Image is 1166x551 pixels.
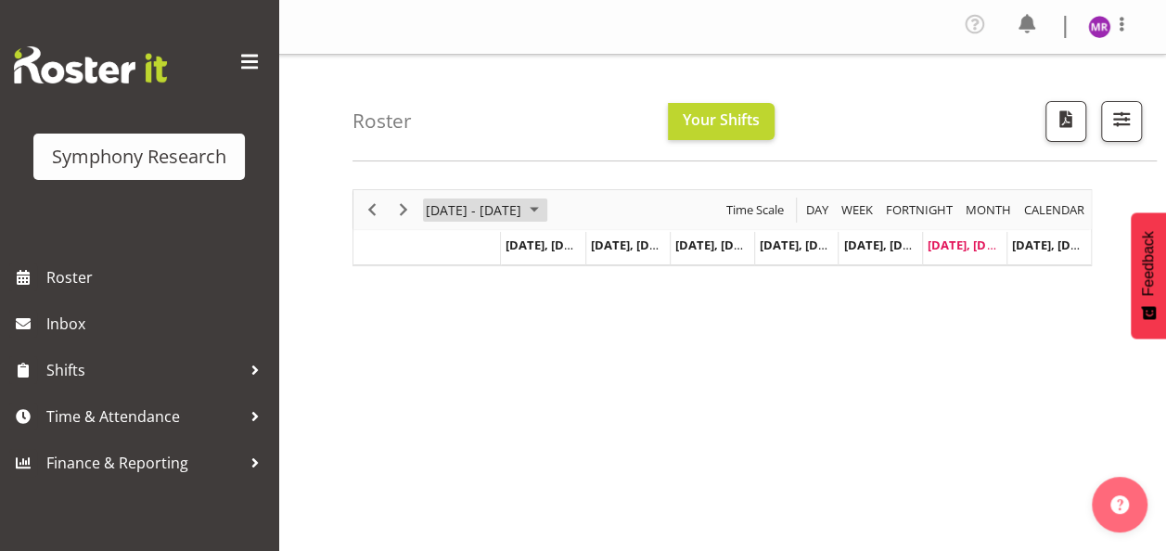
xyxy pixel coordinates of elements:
[388,190,419,229] div: Next
[352,110,412,132] h4: Roster
[46,449,241,477] span: Finance & Reporting
[724,199,788,222] button: Time Scale
[839,199,877,222] button: Timeline Week
[963,199,1015,222] button: Timeline Month
[839,199,875,222] span: Week
[1088,16,1110,38] img: minu-rana11870.jpg
[52,143,226,171] div: Symphony Research
[1131,212,1166,339] button: Feedback - Show survey
[14,46,167,83] img: Rosterit website logo
[804,199,830,222] span: Day
[423,199,547,222] button: August 25 - 31, 2025
[1021,199,1088,222] button: Month
[356,190,388,229] div: Previous
[506,237,590,253] span: [DATE], [DATE]
[883,199,956,222] button: Fortnight
[1022,199,1086,222] span: calendar
[724,199,786,222] span: Time Scale
[46,310,269,338] span: Inbox
[1012,237,1096,253] span: [DATE], [DATE]
[668,103,775,140] button: Your Shifts
[352,189,1092,266] div: Timeline Week of August 30, 2025
[46,263,269,291] span: Roster
[964,199,1013,222] span: Month
[803,199,832,222] button: Timeline Day
[1045,101,1086,142] button: Download a PDF of the roster according to the set date range.
[1110,495,1129,514] img: help-xxl-2.png
[760,237,844,253] span: [DATE], [DATE]
[675,237,760,253] span: [DATE], [DATE]
[1101,101,1142,142] button: Filter Shifts
[884,199,955,222] span: Fortnight
[46,356,241,384] span: Shifts
[391,199,416,222] button: Next
[591,237,675,253] span: [DATE], [DATE]
[424,199,523,222] span: [DATE] - [DATE]
[928,237,1012,253] span: [DATE], [DATE]
[1140,231,1157,296] span: Feedback
[360,199,385,222] button: Previous
[843,237,928,253] span: [DATE], [DATE]
[683,109,760,130] span: Your Shifts
[46,403,241,430] span: Time & Attendance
